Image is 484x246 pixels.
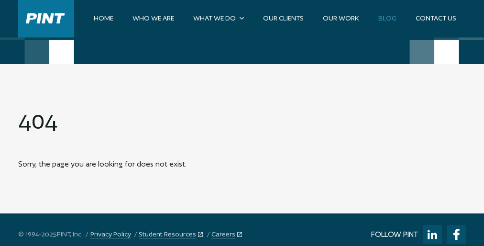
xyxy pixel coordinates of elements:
a: Who We Are [123,11,184,27]
time: 2025 [41,230,57,238]
nav: Footer Navigation [88,227,243,242]
nav: Social Navigation [248,225,466,244]
a: Blog [369,11,406,27]
p: Sorry, the page you are looking for does not exist. [18,157,466,171]
h2: 404 [18,107,466,135]
a: Privacy Policy [88,227,131,242]
a: Careers [204,227,243,242]
a: What We Do [184,11,253,27]
li: Follow PINT [366,227,418,242]
a: Contact Us [406,11,466,27]
p: © 1994- PINT, Inc. [18,227,83,242]
a: Home [84,11,123,27]
a: Our Work [313,11,369,27]
nav: Site Navigation [84,11,466,27]
a: Our Clients [253,11,313,27]
a: Student Resources [131,227,204,242]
